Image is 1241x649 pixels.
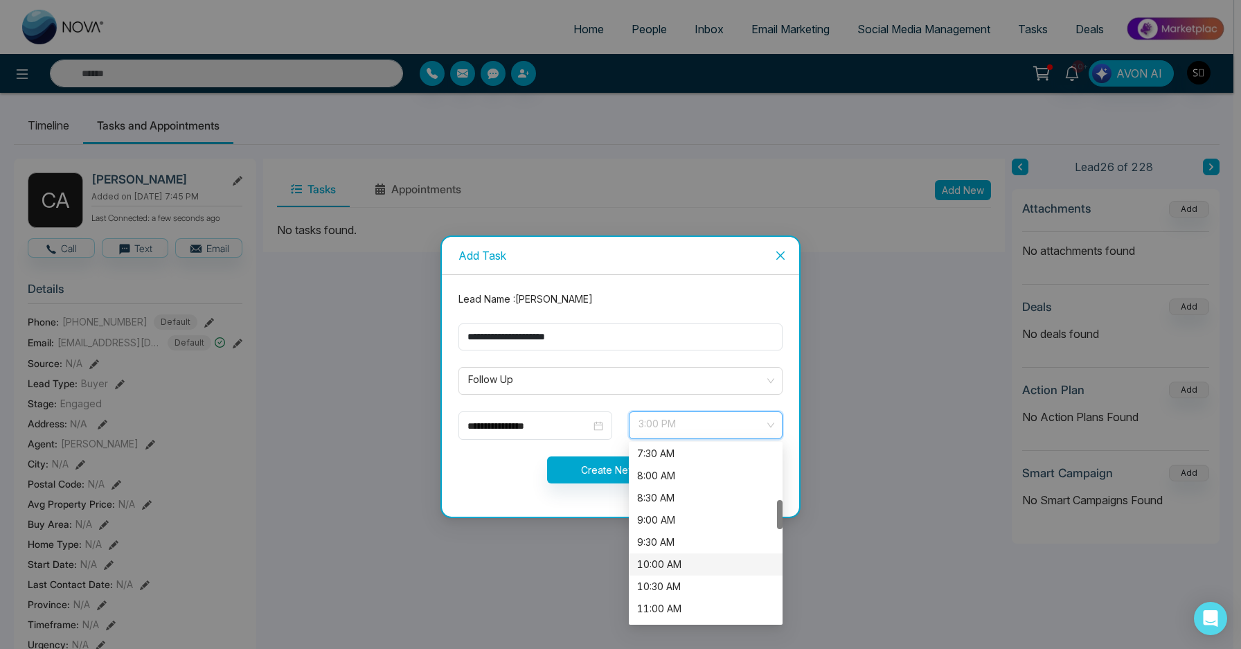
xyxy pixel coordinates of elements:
[547,456,695,483] button: Create New Task
[637,579,774,594] div: 10:30 AM
[637,513,774,528] div: 9:00 AM
[450,292,791,307] div: Lead Name : [PERSON_NAME]
[458,248,783,263] div: Add Task
[637,490,774,506] div: 8:30 AM
[629,576,783,598] div: 10:30 AM
[1194,602,1227,635] div: Open Intercom Messenger
[629,531,783,553] div: 9:30 AM
[637,535,774,550] div: 9:30 AM
[639,414,773,437] span: 3:00 PM
[637,601,774,616] div: 11:00 AM
[637,446,774,461] div: 7:30 AM
[629,598,783,620] div: 11:00 AM
[629,443,783,465] div: 7:30 AM
[775,250,786,261] span: close
[629,553,783,576] div: 10:00 AM
[629,509,783,531] div: 9:00 AM
[762,237,799,274] button: Close
[629,465,783,487] div: 8:00 AM
[629,487,783,509] div: 8:30 AM
[637,557,774,572] div: 10:00 AM
[468,369,773,393] span: Follow Up
[637,468,774,483] div: 8:00 AM
[629,620,783,642] div: 11:30 AM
